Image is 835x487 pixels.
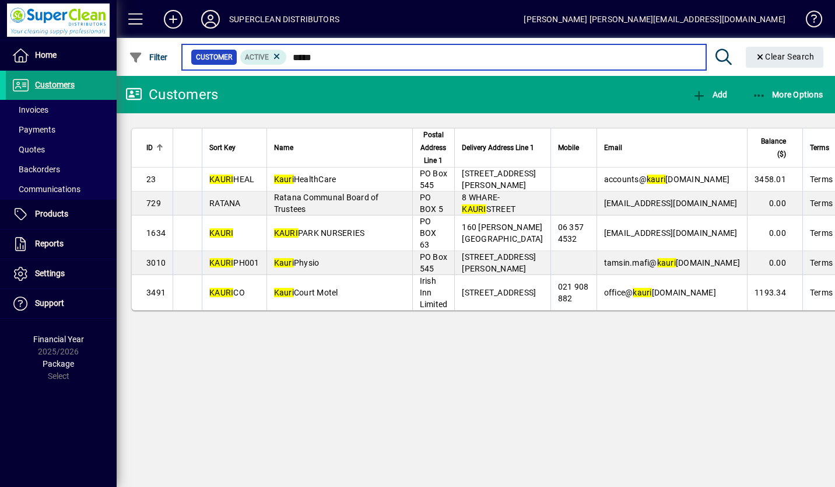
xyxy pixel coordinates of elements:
span: PO BOX 5 [420,193,443,214]
span: Support [35,298,64,308]
span: accounts@ [DOMAIN_NAME] [604,175,730,184]
a: Communications [6,179,117,199]
span: Home [35,50,57,60]
a: Knowledge Base [797,2,820,40]
em: KAURI [209,228,233,238]
span: HEAL [209,175,254,184]
span: Delivery Address Line 1 [462,141,534,154]
span: [STREET_ADDRESS][PERSON_NAME] [462,252,536,273]
button: Add [155,9,192,30]
span: Ratana Communal Board of Trustees [274,193,379,214]
em: KAURI [209,175,233,184]
span: PO Box 545 [420,169,448,190]
span: RATANA [209,199,241,208]
span: Financial Year [33,335,84,344]
span: Reports [35,239,64,248]
span: PH001 [209,258,259,267]
td: 0.00 [747,251,802,275]
a: Home [6,41,117,70]
span: [STREET_ADDRESS][PERSON_NAME] [462,169,536,190]
div: SUPERCLEAN DISTRIBUTORS [229,10,339,29]
span: Irish Inn Limited [420,276,448,309]
button: Profile [192,9,229,30]
em: kauri [647,175,665,184]
em: KAURI [274,228,298,238]
span: Invoices [12,105,48,114]
em: KAURI [462,204,486,214]
span: Active [245,53,269,61]
span: Terms [810,173,833,185]
span: 3491 [146,288,166,297]
em: KAURI [209,258,233,267]
span: [EMAIL_ADDRESS][DOMAIN_NAME] [604,228,738,238]
span: Clear Search [755,52,815,61]
span: [STREET_ADDRESS] [462,288,536,297]
span: office@ [DOMAIN_NAME] [604,288,716,297]
span: Backorders [12,165,60,174]
a: Support [6,289,117,318]
a: Backorders [6,159,117,179]
span: More Options [752,90,823,99]
span: Postal Address Line 1 [420,128,448,167]
a: Products [6,200,117,229]
span: CO [209,288,245,297]
span: 021 908 882 [558,282,589,303]
span: ID [146,141,153,154]
em: kauri [633,288,651,297]
span: Name [274,141,293,154]
span: 8 WHARE- STREET [462,193,515,214]
span: 1634 [146,228,166,238]
em: KAURI [209,288,233,297]
span: Terms [810,197,833,209]
span: Terms [810,287,833,298]
span: Balance ($) [755,135,786,161]
span: Communications [12,185,80,194]
button: Add [689,84,730,105]
span: Package [43,359,74,368]
span: Terms [810,257,833,269]
td: 3458.01 [747,168,802,192]
span: 06 357 4532 [558,222,584,243]
a: Reports [6,229,117,259]
div: ID [146,141,166,154]
span: tamsin.mafi@ [DOMAIN_NAME] [604,258,741,267]
span: Add [692,90,727,99]
button: Filter [126,47,171,68]
span: Court Motel [274,288,338,297]
span: Quotes [12,145,45,154]
span: 23 [146,175,156,184]
a: Payments [6,120,117,140]
span: Customers [35,80,75,89]
span: Terms [810,227,833,239]
span: Sort Key [209,141,236,154]
span: PO Box 545 [420,252,448,273]
em: Kauri [274,288,294,297]
mat-chip: Activation Status: Active [240,50,287,65]
div: Email [604,141,741,154]
span: Payments [12,125,55,134]
span: PARK NURSERIES [274,228,365,238]
span: Settings [35,269,65,278]
span: 160 [PERSON_NAME][GEOGRAPHIC_DATA] [462,222,543,243]
div: Name [274,141,405,154]
em: Kauri [274,175,294,184]
em: Kauri [274,258,294,267]
span: 3010 [146,258,166,267]
span: 729 [146,199,161,208]
button: More Options [749,84,826,105]
div: [PERSON_NAME] [PERSON_NAME][EMAIL_ADDRESS][DOMAIN_NAME] [524,10,785,29]
div: Mobile [558,141,590,154]
span: [EMAIL_ADDRESS][DOMAIN_NAME] [604,199,738,208]
a: Invoices [6,100,117,120]
span: Filter [129,53,168,62]
span: PO BOX 63 [420,217,437,249]
span: Mobile [558,141,579,154]
div: Customers [125,85,218,104]
span: Customer [196,51,232,63]
span: Email [604,141,622,154]
span: Products [35,209,68,218]
button: Clear [746,47,824,68]
td: 0.00 [747,192,802,215]
span: HealthCare [274,175,336,184]
a: Settings [6,259,117,288]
